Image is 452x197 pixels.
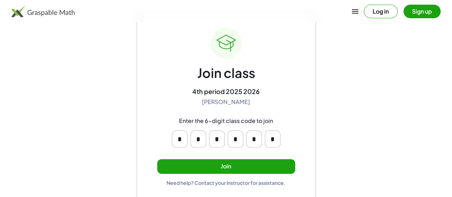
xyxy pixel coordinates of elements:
[192,87,260,95] div: 4th period 2025 2026
[202,98,250,106] div: [PERSON_NAME]
[265,130,280,148] input: Please enter OTP character 6
[246,130,262,148] input: Please enter OTP character 5
[157,159,295,174] button: Join
[228,130,243,148] input: Please enter OTP character 4
[209,130,225,148] input: Please enter OTP character 3
[197,65,255,82] div: Join class
[172,130,188,148] input: Please enter OTP character 1
[167,179,285,186] div: Need help? Contact your instructor for assistance.
[403,5,441,18] button: Sign up
[190,130,206,148] input: Please enter OTP character 2
[364,5,398,18] button: Log in
[179,117,273,125] div: Enter the 6-digit class code to join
